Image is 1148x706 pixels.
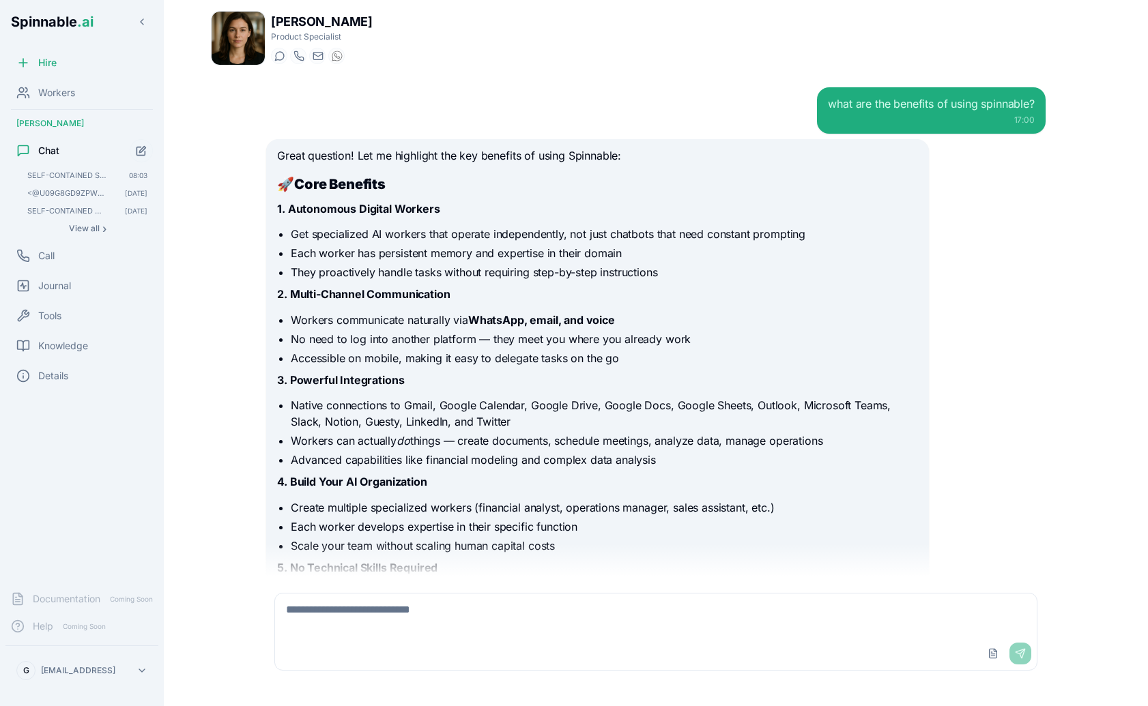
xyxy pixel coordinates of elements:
[33,592,100,606] span: Documentation
[291,350,917,366] li: Accessible on mobile, making it easy to delegate tasks on the go
[291,538,917,554] li: Scale your team without scaling human capital costs
[291,432,917,449] li: Workers can actually things — create documents, schedule meetings, analyze data, manage operations
[291,452,917,468] li: Advanced capabilities like financial modeling and complex data analysis
[38,279,71,293] span: Journal
[277,287,450,301] strong: 2. Multi-Channel Communication
[125,206,147,216] span: [DATE]
[828,115,1034,126] div: 17:00
[129,171,147,180] span: 08:03
[5,113,158,134] div: [PERSON_NAME]
[291,397,917,430] li: Native connections to Gmail, Google Calendar, Google Drive, Google Docs, Google Sheets, Outlook, ...
[38,86,75,100] span: Workers
[277,373,404,387] strong: 3. Powerful Integrations
[397,434,410,447] em: do
[22,220,153,237] button: Show all conversations
[38,369,68,383] span: Details
[828,95,1034,112] div: what are the benefits of using spinnable?
[27,188,106,198] span: <@U09G8GD9ZPW> please create a custom presentation for Microsoft using gamma. About how partnerin...
[38,339,88,353] span: Knowledge
[41,665,115,676] p: [EMAIL_ADDRESS]
[328,48,345,64] button: WhatsApp
[38,56,57,70] span: Hire
[277,147,917,165] p: Great question! Let me highlight the key benefits of using Spinnable:
[309,48,326,64] button: Send email to amelia.green@getspinnable.ai
[69,223,100,234] span: View all
[130,139,153,162] button: Start new chat
[77,14,94,30] span: .ai
[27,206,106,216] span: SELF-CONTAINED SCHEDULED TASK FOR AMELIA GREEN (amelia.green@getspinnable.ai) Run this workflow ...
[212,12,265,65] img: Amelia Green
[291,226,917,242] li: Get specialized AI workers that operate independently, not just chatbots that need constant promp...
[291,264,917,280] li: They proactively handle tasks without requiring step-by-step instructions
[23,665,29,676] span: G
[468,313,615,327] strong: WhatsApp, email, and voice
[271,31,372,42] p: Product Specialist
[102,223,106,234] span: ›
[277,202,440,216] strong: 1. Autonomous Digital Workers
[106,593,157,606] span: Coming Soon
[277,561,437,574] strong: 5. No Technical Skills Required
[33,619,53,633] span: Help
[277,175,917,194] h2: 🚀
[27,171,110,180] span: SELF-CONTAINED SCHEDULED TASK FOR AMELIA GREEN (amelia.green@getspinnable.ai) Run this workflow ...
[59,620,110,633] span: Coming Soon
[291,518,917,535] li: Each worker develops expertise in their specific function
[294,176,386,192] strong: Core Benefits
[291,312,917,328] li: Workers communicate naturally via
[11,657,153,684] button: G[EMAIL_ADDRESS]
[271,12,372,31] h1: [PERSON_NAME]
[291,245,917,261] li: Each worker has persistent memory and expertise in their domain
[277,475,427,488] strong: 4. Build Your AI Organization
[271,48,287,64] button: Start a chat with Amelia Green
[38,249,55,263] span: Call
[291,331,917,347] li: No need to log into another platform — they meet you where you already work
[38,309,61,323] span: Tools
[11,14,94,30] span: Spinnable
[290,48,306,64] button: Start a call with Amelia Green
[332,50,343,61] img: WhatsApp
[291,499,917,516] li: Create multiple specialized workers (financial analyst, operations manager, sales assistant, etc.)
[125,188,147,198] span: [DATE]
[38,144,59,158] span: Chat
